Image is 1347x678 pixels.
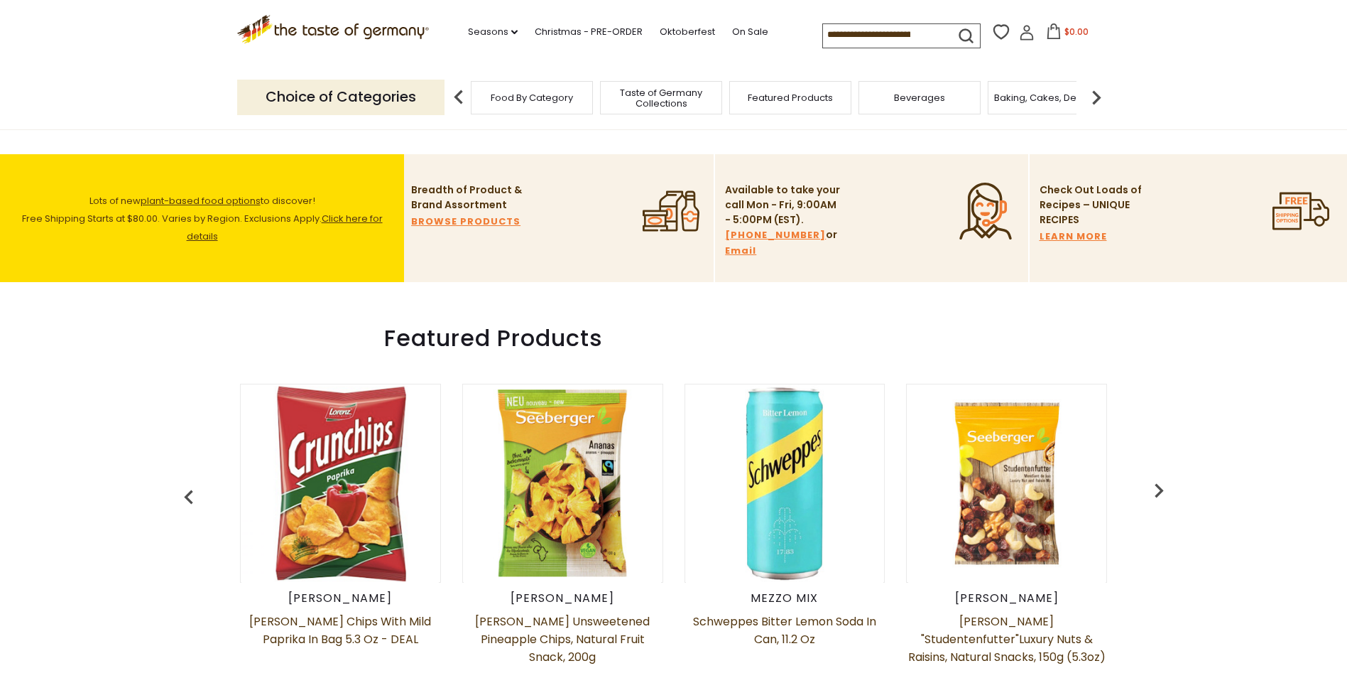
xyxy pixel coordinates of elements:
a: [PHONE_NUMBER] [725,227,826,243]
a: Click here for details [187,212,383,243]
a: Christmas - PRE-ORDER [535,24,643,40]
img: Schweppes Bitter Lemon Soda in Can, 11.2 oz [686,384,883,582]
a: Oktoberfest [660,24,715,40]
p: Choice of Categories [237,80,445,114]
a: plant-based food options [141,194,261,208]
div: [PERSON_NAME] [462,591,663,606]
img: previous arrow [1145,476,1173,505]
img: Lorenz Crunch Chips with Mild Paprika in Bag 5.3 oz - DEAL [241,384,439,582]
p: Check Out Loads of Recipes – UNIQUE RECIPES [1040,183,1143,227]
span: Lots of new to discover! Free Shipping Starts at $80.00. Varies by Region. Exclusions Apply. [22,194,383,243]
a: Seasons [468,24,518,40]
div: [PERSON_NAME] [240,591,441,606]
div: [PERSON_NAME] [906,591,1107,606]
span: $0.00 [1064,26,1089,38]
a: Featured Products [748,92,833,103]
p: Breadth of Product & Brand Assortment [411,183,528,212]
img: next arrow [1082,83,1111,112]
img: Seeberger Unsweetened Pineapple Chips, Natural Fruit Snack, 200g [464,384,661,582]
a: Taste of Germany Collections [604,87,718,109]
a: BROWSE PRODUCTS [411,214,520,230]
img: Seeberger [908,384,1106,582]
a: Baking, Cakes, Desserts [994,92,1104,103]
img: previous arrow [445,83,473,112]
a: On Sale [732,24,768,40]
a: LEARN MORE [1040,229,1107,244]
a: Food By Category [491,92,573,103]
p: Available to take your call Mon - Fri, 9:00AM - 5:00PM (EST). or [725,183,842,259]
button: $0.00 [1037,23,1098,45]
a: Beverages [894,92,945,103]
div: Mezzo Mix [685,591,885,606]
img: previous arrow [175,483,203,512]
a: Email [725,243,756,259]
